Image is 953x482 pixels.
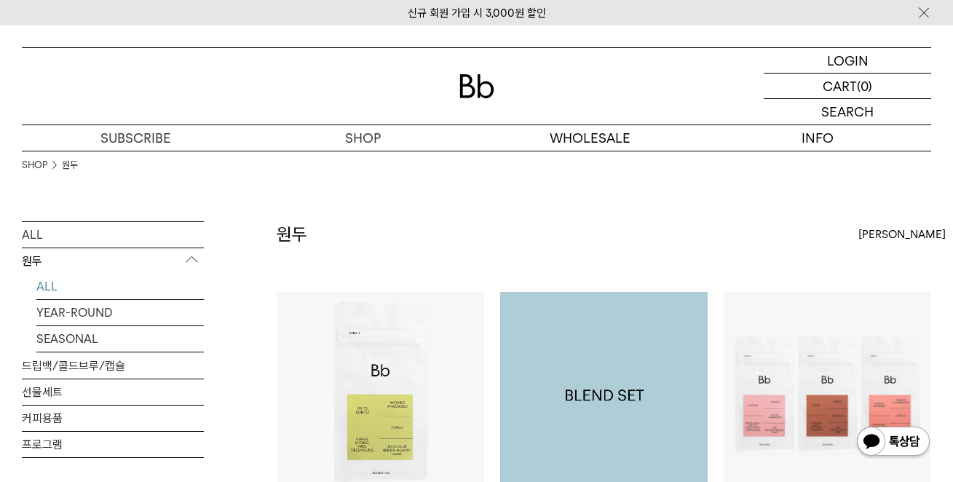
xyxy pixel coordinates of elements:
a: CART (0) [764,74,931,99]
a: SHOP [22,158,47,173]
h2: 원두 [277,222,307,247]
p: (0) [857,74,872,98]
img: 카카오톡 채널 1:1 채팅 버튼 [855,425,931,460]
a: YEAR-ROUND [36,300,204,325]
a: ALL [36,274,204,299]
img: 로고 [459,74,494,98]
a: 선물세트 [22,379,204,405]
p: SEARCH [821,99,874,125]
span: [PERSON_NAME] [858,226,946,243]
a: 드립백/콜드브루/캡슐 [22,353,204,379]
p: 원두 [22,248,204,274]
a: 커피용품 [22,406,204,431]
a: ALL [22,222,204,248]
a: 신규 회원 가입 시 3,000원 할인 [408,7,546,20]
a: 프로그램 [22,432,204,457]
a: 원두 [62,158,78,173]
p: WHOLESALE [477,125,704,151]
p: CART [823,74,857,98]
a: SUBSCRIBE [22,125,249,151]
p: INFO [704,125,931,151]
a: SEASONAL [36,326,204,352]
p: LOGIN [827,48,869,73]
a: SHOP [249,125,476,151]
a: LOGIN [764,48,931,74]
